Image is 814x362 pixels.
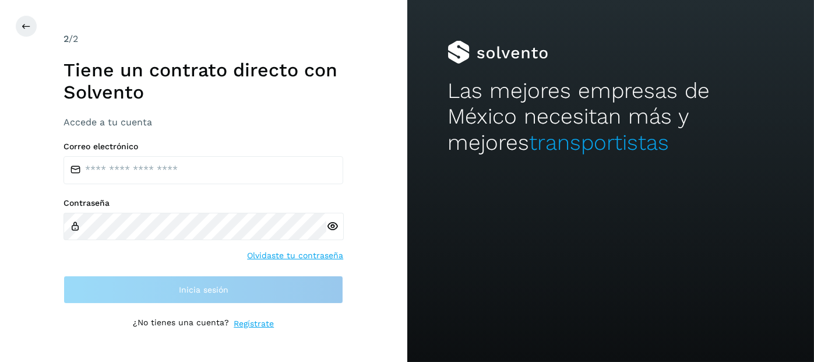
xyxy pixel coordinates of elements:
button: Inicia sesión [64,276,343,304]
h2: Las mejores empresas de México necesitan más y mejores [447,78,773,156]
span: transportistas [529,130,669,155]
label: Contraseña [64,198,343,208]
h3: Accede a tu cuenta [64,117,343,128]
div: /2 [64,32,343,46]
p: ¿No tienes una cuenta? [133,318,229,330]
span: Inicia sesión [179,286,228,294]
h1: Tiene un contrato directo con Solvento [64,59,343,104]
a: Regístrate [234,318,274,330]
label: Correo electrónico [64,142,343,152]
span: 2 [64,33,69,44]
a: Olvidaste tu contraseña [247,249,343,262]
